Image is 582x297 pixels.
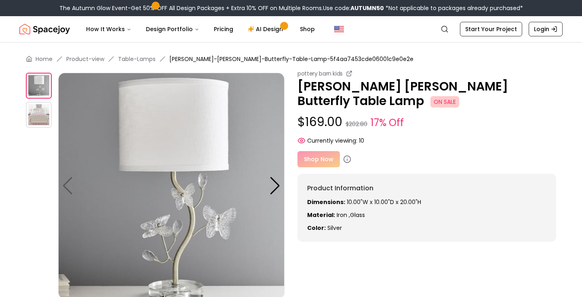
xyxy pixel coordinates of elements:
[80,21,321,37] nav: Main
[334,24,344,34] img: United States
[66,55,104,63] a: Product-view
[26,102,52,128] img: https://storage.googleapis.com/spacejoy-main/assets/5f4aa7453cde06001c9e0e2e/product_2_h6f3d1pl5nk8
[19,16,563,42] nav: Global
[19,21,70,37] a: Spacejoy
[460,22,522,36] a: Start Your Project
[384,4,523,12] span: *Not applicable to packages already purchased*
[346,120,367,128] small: $202.80
[337,211,365,219] span: Iron ,Glass
[169,55,413,63] span: [PERSON_NAME]-[PERSON_NAME]-Butterfly-Table-Lamp-5f4aa7453cde06001c9e0e2e
[297,70,343,78] small: pottery barn kids
[26,73,52,99] img: https://storage.googleapis.com/spacejoy-main/assets/5f4aa7453cde06001c9e0e2e/product_1_8a2oi4nff45
[307,198,345,206] strong: Dimensions:
[323,4,384,12] span: Use code:
[118,55,156,63] a: Table-Lamps
[307,183,546,193] h6: Product Information
[36,55,53,63] a: Home
[307,211,335,219] strong: Material:
[327,224,342,232] span: silver
[307,137,357,145] span: Currently viewing:
[19,21,70,37] img: Spacejoy Logo
[350,4,384,12] b: AUTUMN50
[371,116,404,130] small: 17% Off
[207,21,240,37] a: Pricing
[297,79,556,108] p: [PERSON_NAME] [PERSON_NAME] Butterfly Table Lamp
[139,21,206,37] button: Design Portfolio
[80,21,138,37] button: How It Works
[59,4,523,12] div: The Autumn Glow Event-Get 50% OFF All Design Packages + Extra 10% OFF on Multiple Rooms.
[26,55,556,63] nav: breadcrumb
[430,96,459,107] span: ON SALE
[307,224,326,232] strong: Color:
[359,137,364,145] span: 10
[307,198,546,206] p: 10.00"W x 10.00"D x 20.00"H
[529,22,563,36] a: Login
[297,115,556,130] p: $169.00
[241,21,292,37] a: AI Design
[293,21,321,37] a: Shop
